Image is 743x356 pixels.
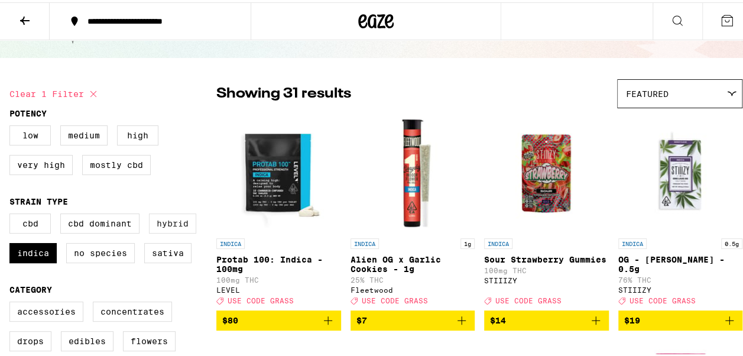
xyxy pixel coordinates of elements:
button: Add to bag [216,308,341,328]
label: Indica [9,241,57,261]
img: STIIIZY - OG - King Louis XIII - 0.5g [621,112,739,230]
label: CBD Dominant [60,211,139,231]
button: Add to bag [351,308,475,328]
img: STIIIZY - Sour Strawberry Gummies [487,112,605,230]
img: LEVEL - Protab 100: Indica - 100mg [219,112,338,230]
label: Very High [9,153,73,173]
div: Fleetwood [351,284,475,292]
span: $14 [490,313,506,323]
button: Add to bag [484,308,609,328]
p: Showing 31 results [216,82,351,102]
p: 1g [460,236,475,247]
label: Medium [60,123,108,143]
label: Mostly CBD [82,153,151,173]
a: Open page for Alien OG x Garlic Cookies - 1g from Fleetwood [351,112,475,308]
p: 100mg THC [216,274,341,281]
p: INDICA [484,236,512,247]
span: USE CODE GRASS [228,294,294,302]
span: USE CODE GRASS [495,294,562,302]
label: High [117,123,158,143]
p: Protab 100: Indica - 100mg [216,253,341,271]
span: $7 [356,313,367,323]
div: STIIIZY [484,274,609,282]
span: $80 [222,313,238,323]
label: Flowers [123,329,176,349]
p: 25% THC [351,274,475,281]
p: 100mg THC [484,264,609,272]
label: Accessories [9,299,83,319]
p: Sour Strawberry Gummies [484,253,609,262]
p: OG - [PERSON_NAME] - 0.5g [618,253,743,271]
div: LEVEL [216,284,341,292]
img: Fleetwood - Alien OG x Garlic Cookies - 1g [353,112,472,230]
span: Hi. Need any help? [7,8,85,18]
span: USE CODE GRASS [630,294,696,302]
p: Alien OG x Garlic Cookies - 1g [351,253,475,271]
label: Hybrid [149,211,196,231]
a: Open page for Sour Strawberry Gummies from STIIIZY [484,112,609,308]
label: Concentrates [93,299,172,319]
label: Edibles [61,329,113,349]
legend: Category [9,283,52,292]
button: Clear 1 filter [9,77,100,106]
p: INDICA [618,236,647,247]
p: 0.5g [721,236,742,247]
span: USE CODE GRASS [362,294,428,302]
legend: Potency [9,106,47,116]
p: INDICA [216,236,245,247]
button: Add to bag [618,308,743,328]
div: STIIIZY [618,284,743,292]
label: Low [9,123,51,143]
label: CBD [9,211,51,231]
p: INDICA [351,236,379,247]
a: Open page for Protab 100: Indica - 100mg from LEVEL [216,112,341,308]
label: No Species [66,241,135,261]
p: 76% THC [618,274,743,281]
label: Sativa [144,241,192,261]
span: $19 [624,313,640,323]
legend: Strain Type [9,195,68,204]
label: Drops [9,329,51,349]
span: Featured [626,87,669,96]
a: Open page for OG - King Louis XIII - 0.5g from STIIIZY [618,112,743,308]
